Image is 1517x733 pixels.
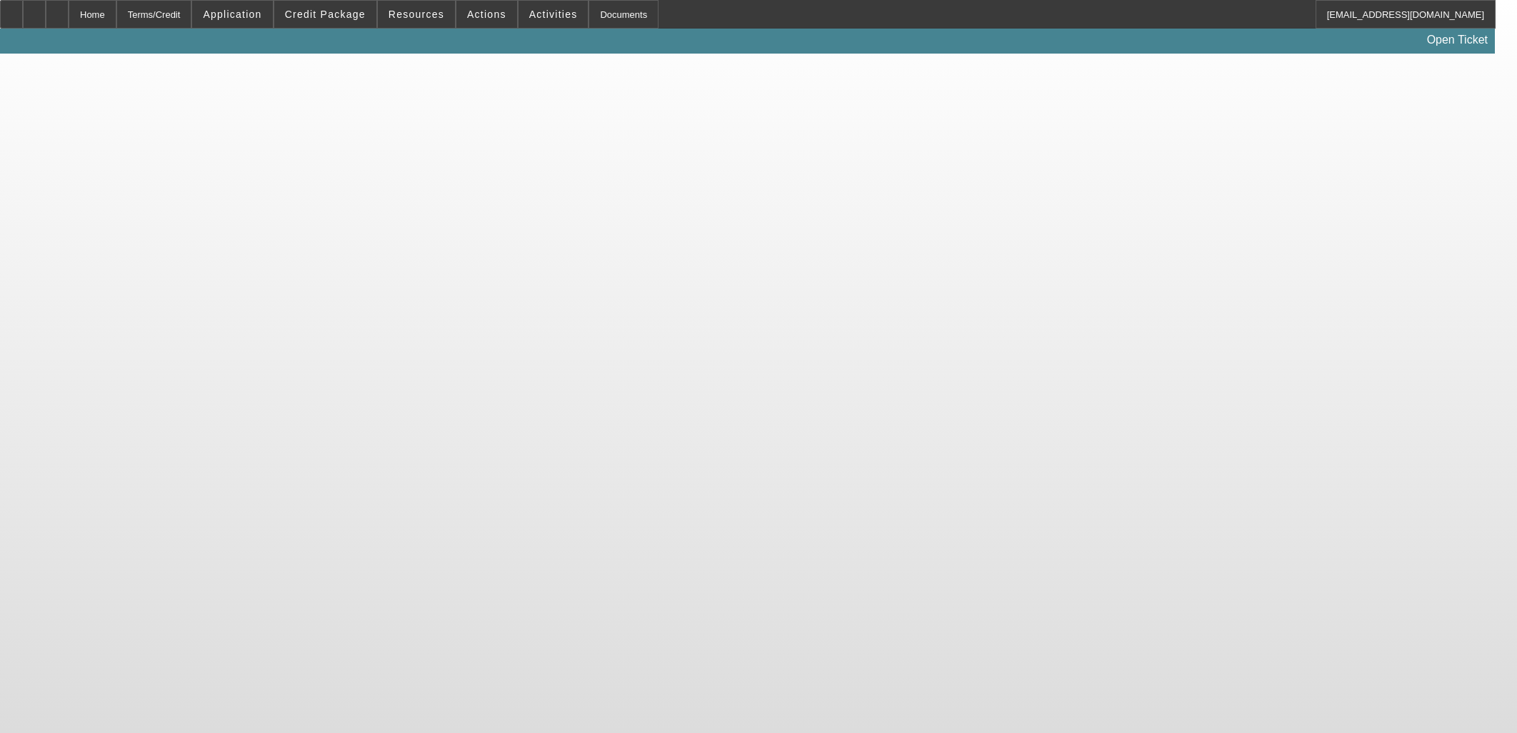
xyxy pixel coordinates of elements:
span: Activities [529,9,578,20]
span: Credit Package [285,9,366,20]
button: Resources [378,1,455,28]
span: Resources [389,9,444,20]
span: Actions [467,9,506,20]
button: Application [192,1,272,28]
button: Credit Package [274,1,376,28]
a: Open Ticket [1421,28,1493,52]
button: Actions [456,1,517,28]
button: Activities [519,1,589,28]
span: Application [203,9,261,20]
